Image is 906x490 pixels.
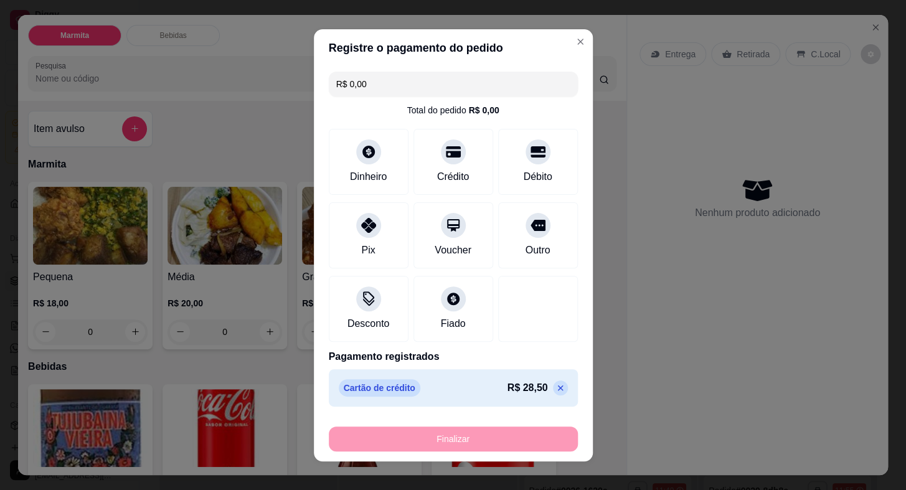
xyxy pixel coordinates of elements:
[570,32,590,52] button: Close
[440,316,465,331] div: Fiado
[523,169,552,184] div: Débito
[329,349,578,364] p: Pagamento registrados
[314,29,593,67] header: Registre o pagamento do pedido
[347,316,390,331] div: Desconto
[507,380,548,395] p: R$ 28,50
[361,243,375,258] div: Pix
[336,72,570,97] input: Ex.: hambúrguer de cordeiro
[339,379,420,397] p: Cartão de crédito
[350,169,387,184] div: Dinheiro
[435,243,471,258] div: Voucher
[437,169,470,184] div: Crédito
[407,104,499,116] div: Total do pedido
[468,104,499,116] div: R$ 0,00
[525,243,550,258] div: Outro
